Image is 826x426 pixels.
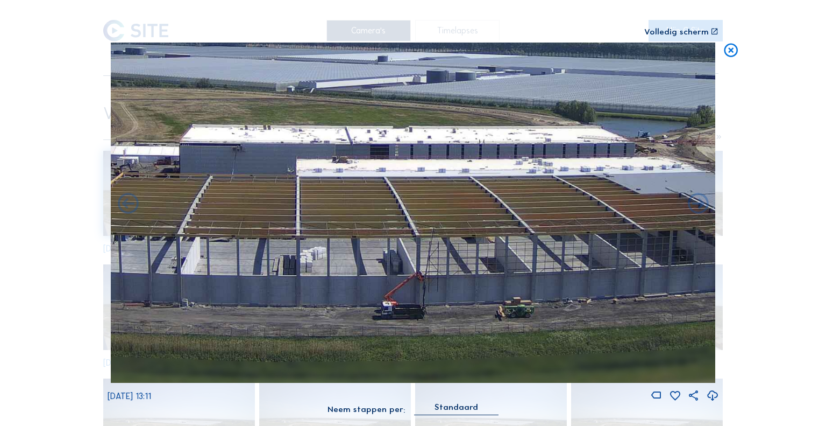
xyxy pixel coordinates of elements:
div: Standaard [435,402,478,412]
i: Forward [116,192,140,217]
span: [DATE] 13:11 [108,391,151,401]
div: Standaard [414,402,499,415]
i: Back [686,192,710,217]
img: Image [111,43,716,383]
div: Volledig scherm [644,27,709,36]
div: Neem stappen per: [327,405,405,413]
